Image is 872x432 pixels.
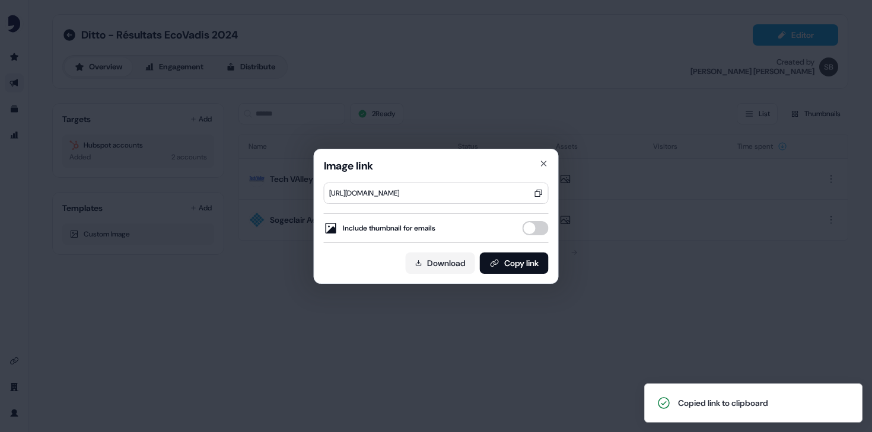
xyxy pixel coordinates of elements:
[324,159,549,173] div: Image link
[324,183,549,204] button: [URL][DOMAIN_NAME]
[329,187,399,199] div: [URL][DOMAIN_NAME]
[678,397,768,409] div: Copied link to clipboard
[406,252,475,274] button: Download
[324,221,435,235] label: Include thumbnail for emails
[480,252,549,274] button: Copy link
